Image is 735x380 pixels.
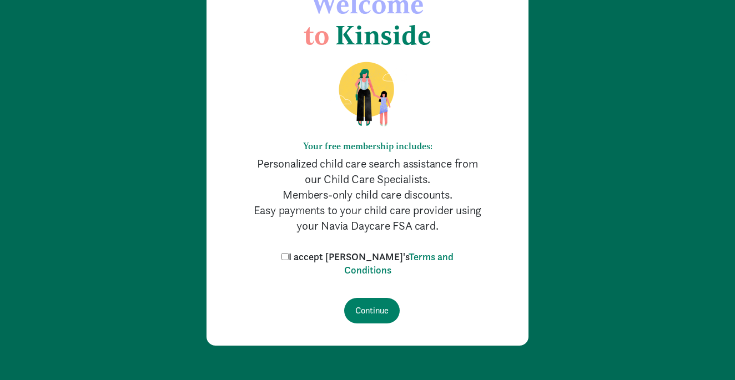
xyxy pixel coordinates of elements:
[335,19,431,51] span: Kinside
[279,250,456,277] label: I accept [PERSON_NAME]'s
[281,253,289,260] input: I accept [PERSON_NAME]'sTerms and Conditions
[344,250,454,276] a: Terms and Conditions
[304,19,329,51] span: to
[251,141,484,151] h6: Your free membership includes:
[251,202,484,234] p: Easy payments to your child care provider using your Navia Daycare FSA card.
[325,61,410,128] img: illustration-mom-daughter.png
[251,156,484,187] p: Personalized child care search assistance from our Child Care Specialists.
[344,298,400,323] input: Continue
[251,187,484,202] p: Members-only child care discounts.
